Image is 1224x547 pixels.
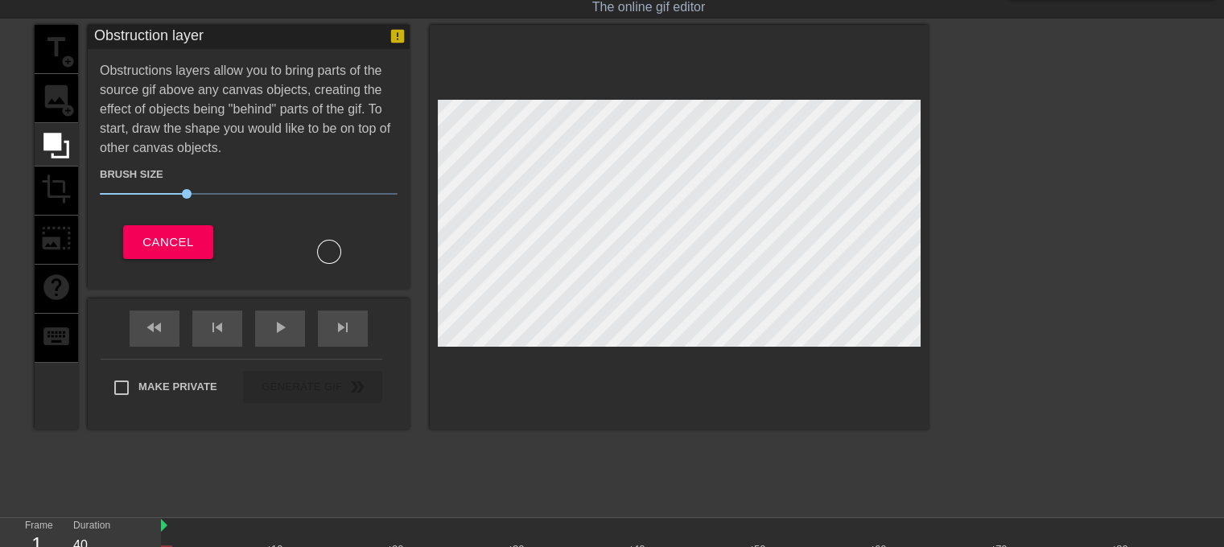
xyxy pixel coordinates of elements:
span: Cancel [142,232,193,253]
button: Cancel [123,225,212,259]
label: Duration [73,521,110,531]
div: Obstruction layer [94,25,204,49]
label: Brush Size [100,167,163,183]
span: skip_next [333,318,352,337]
span: fast_rewind [145,318,164,337]
div: Obstructions layers allow you to bring parts of the source gif above any canvas objects, creating... [100,61,398,264]
span: play_arrow [270,318,290,337]
span: skip_previous [208,318,227,337]
span: Make Private [138,379,217,395]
